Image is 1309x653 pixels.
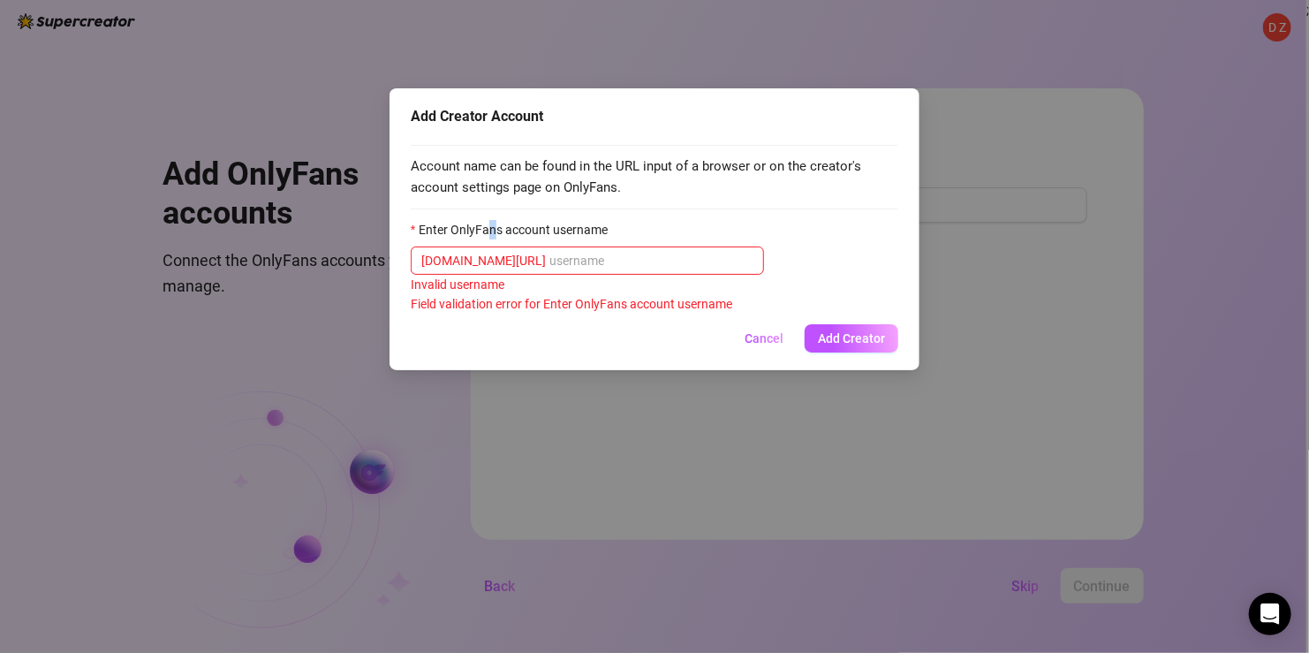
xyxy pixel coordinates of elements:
[1249,593,1291,635] div: Open Intercom Messenger
[805,324,898,353] button: Add Creator
[411,156,898,198] span: Account name can be found in the URL input of a browser or on the creator's account settings page...
[549,251,753,270] input: Enter OnlyFans account username
[411,294,898,314] div: Field validation error for Enter OnlyFans account username
[421,251,546,270] span: [DOMAIN_NAME][URL]
[818,331,885,345] span: Add Creator
[745,331,783,345] span: Cancel
[411,106,898,127] div: Add Creator Account
[730,324,798,353] button: Cancel
[411,275,898,294] div: Invalid username
[411,220,619,239] label: Enter OnlyFans account username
